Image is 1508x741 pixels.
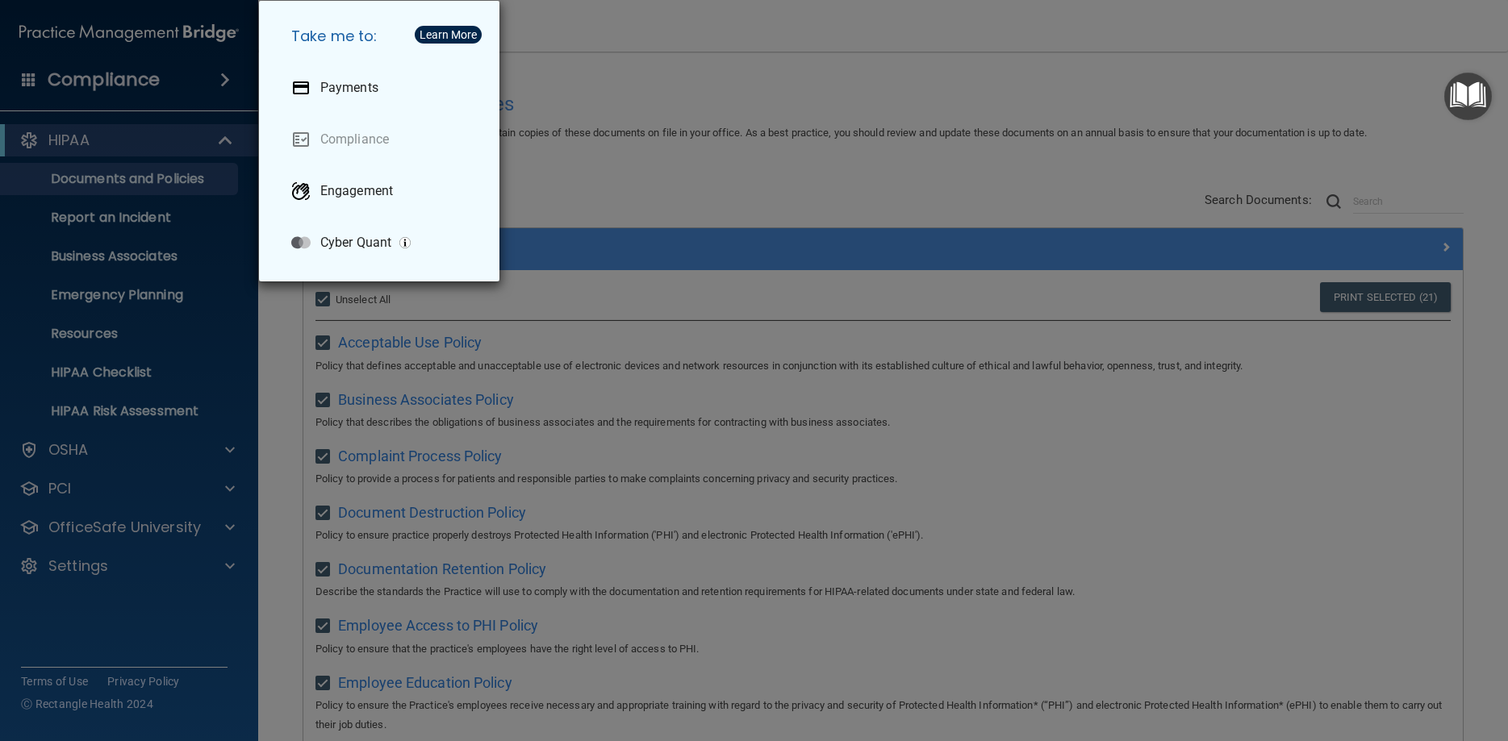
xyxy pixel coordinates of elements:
[420,29,477,40] div: Learn More
[278,65,487,110] a: Payments
[320,80,378,96] p: Payments
[278,14,487,59] h5: Take me to:
[320,235,391,251] p: Cyber Quant
[320,183,393,199] p: Engagement
[1229,627,1489,691] iframe: Drift Widget Chat Controller
[1444,73,1492,120] button: Open Resource Center
[278,117,487,162] a: Compliance
[278,169,487,214] a: Engagement
[415,26,482,44] button: Learn More
[278,220,487,265] a: Cyber Quant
